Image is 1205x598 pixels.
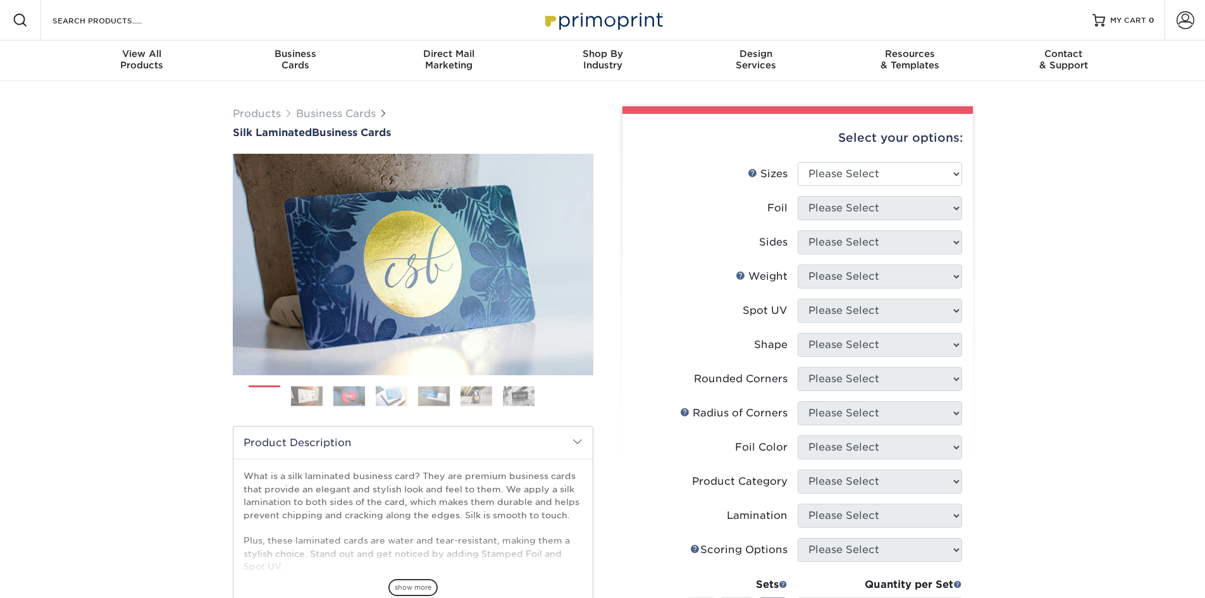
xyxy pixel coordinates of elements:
[798,577,962,592] div: Quantity per Set
[460,386,492,406] img: Business Cards 06
[418,386,450,406] img: Business Cards 05
[233,127,593,139] a: Silk LaminatedBusiness Cards
[291,386,323,406] img: Business Cards 02
[233,127,312,139] span: Silk Laminated
[526,48,679,59] span: Shop By
[690,542,788,558] div: Scoring Options
[296,108,376,120] a: Business Cards
[694,371,788,387] div: Rounded Corners
[727,508,788,523] div: Lamination
[218,48,372,71] div: Cards
[680,406,788,421] div: Radius of Corners
[767,201,788,216] div: Foil
[1110,15,1146,26] span: MY CART
[736,269,788,284] div: Weight
[692,474,788,489] div: Product Category
[679,48,833,59] span: Design
[65,40,219,81] a: View AllProducts
[540,6,666,34] img: Primoprint
[333,386,365,406] img: Business Cards 03
[233,127,593,139] h1: Business Cards
[372,48,526,71] div: Marketing
[743,303,788,318] div: Spot UV
[987,40,1140,81] a: Contact& Support
[759,235,788,250] div: Sides
[833,48,987,59] span: Resources
[833,48,987,71] div: & Templates
[545,380,577,412] img: Business Cards 08
[233,84,593,445] img: Silk Laminated 01
[372,40,526,81] a: Direct MailMarketing
[679,40,833,81] a: DesignServices
[51,13,175,28] input: SEARCH PRODUCTS.....
[249,381,280,413] img: Business Cards 01
[526,48,679,71] div: Industry
[233,108,281,120] a: Products
[686,577,788,592] div: Sets
[376,386,407,406] img: Business Cards 04
[754,337,788,352] div: Shape
[388,579,438,596] span: show more
[218,40,372,81] a: BusinessCards
[987,48,1140,71] div: & Support
[65,48,219,59] span: View All
[65,48,219,71] div: Products
[218,48,372,59] span: Business
[735,440,788,455] div: Foil Color
[526,40,679,81] a: Shop ByIndustry
[679,48,833,71] div: Services
[987,48,1140,59] span: Contact
[372,48,526,59] span: Direct Mail
[633,114,963,162] div: Select your options:
[1149,16,1154,25] span: 0
[833,40,987,81] a: Resources& Templates
[503,386,535,406] img: Business Cards 07
[233,427,593,459] h2: Product Description
[748,166,788,182] div: Sizes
